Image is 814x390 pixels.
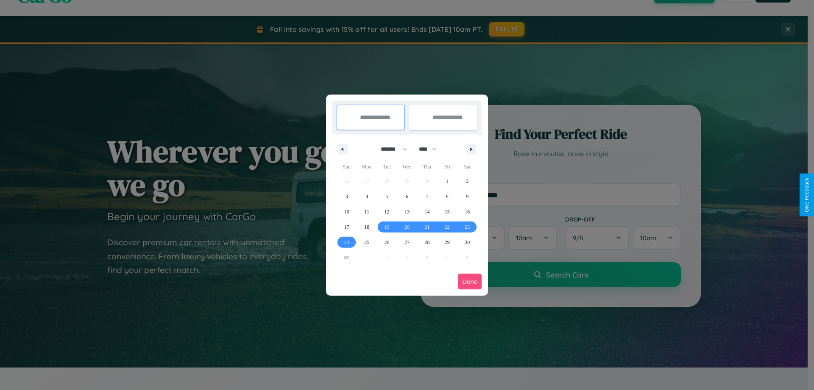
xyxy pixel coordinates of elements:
[424,235,429,250] span: 28
[344,204,349,219] span: 10
[357,160,376,174] span: Mon
[424,219,429,235] span: 21
[457,174,477,189] button: 2
[404,204,410,219] span: 13
[397,204,417,219] button: 13
[337,219,357,235] button: 17
[397,189,417,204] button: 6
[417,160,437,174] span: Thu
[337,235,357,250] button: 24
[346,189,348,204] span: 3
[437,160,457,174] span: Fri
[404,235,410,250] span: 27
[406,189,408,204] span: 6
[445,219,450,235] span: 22
[437,204,457,219] button: 15
[364,235,369,250] span: 25
[385,235,390,250] span: 26
[458,274,482,289] button: Done
[357,189,376,204] button: 4
[446,189,449,204] span: 8
[466,174,468,189] span: 2
[437,235,457,250] button: 29
[457,160,477,174] span: Sat
[424,204,429,219] span: 14
[344,250,349,265] span: 31
[337,160,357,174] span: Sun
[377,235,397,250] button: 26
[465,204,470,219] span: 16
[357,204,376,219] button: 11
[417,189,437,204] button: 7
[457,235,477,250] button: 30
[365,189,368,204] span: 4
[417,204,437,219] button: 14
[364,219,369,235] span: 18
[804,178,810,212] div: Give Feedback
[445,204,450,219] span: 15
[457,219,477,235] button: 23
[426,189,428,204] span: 7
[446,174,449,189] span: 1
[357,235,376,250] button: 25
[377,189,397,204] button: 5
[377,204,397,219] button: 12
[364,204,369,219] span: 11
[437,189,457,204] button: 8
[397,235,417,250] button: 27
[377,160,397,174] span: Tue
[437,174,457,189] button: 1
[445,235,450,250] span: 29
[344,219,349,235] span: 17
[465,235,470,250] span: 30
[457,189,477,204] button: 9
[404,219,410,235] span: 20
[357,219,376,235] button: 18
[437,219,457,235] button: 22
[377,219,397,235] button: 19
[417,219,437,235] button: 21
[386,189,388,204] span: 5
[385,204,390,219] span: 12
[385,219,390,235] span: 19
[397,160,417,174] span: Wed
[417,235,437,250] button: 28
[337,250,357,265] button: 31
[344,235,349,250] span: 24
[465,219,470,235] span: 23
[337,204,357,219] button: 10
[457,204,477,219] button: 16
[337,189,357,204] button: 3
[466,189,468,204] span: 9
[397,219,417,235] button: 20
